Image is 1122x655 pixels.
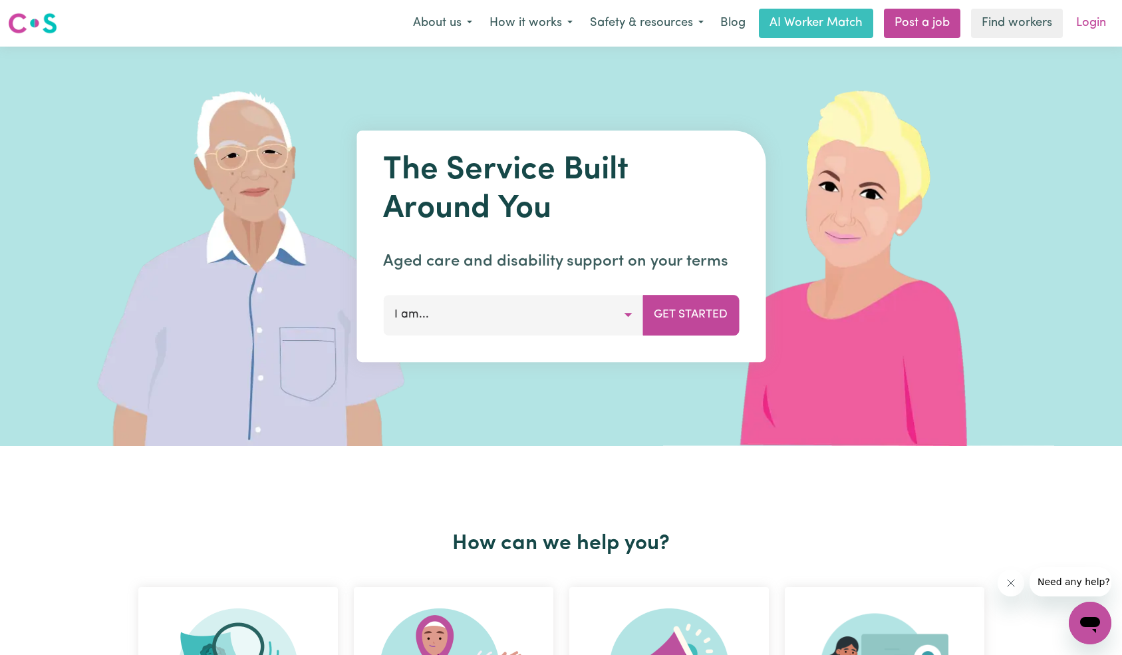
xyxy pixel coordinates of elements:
img: Careseekers logo [8,11,57,35]
h1: The Service Built Around You [383,152,739,228]
button: How it works [481,9,581,37]
a: Blog [712,9,754,38]
a: Find workers [971,9,1063,38]
iframe: Button to launch messaging window [1069,602,1111,644]
button: Safety & resources [581,9,712,37]
a: AI Worker Match [759,9,873,38]
a: Post a job [884,9,960,38]
button: Get Started [642,295,739,335]
h2: How can we help you? [130,531,992,556]
iframe: Message from company [1030,567,1111,596]
button: I am... [383,295,643,335]
p: Aged care and disability support on your terms [383,250,739,274]
a: Login [1068,9,1114,38]
a: Careseekers logo [8,8,57,39]
button: About us [404,9,481,37]
iframe: Close message [998,570,1024,596]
